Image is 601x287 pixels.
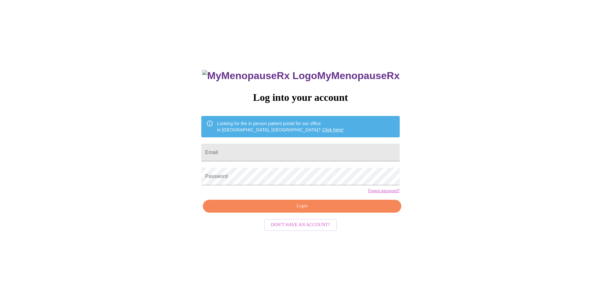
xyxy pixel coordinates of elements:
span: Login [210,202,394,210]
a: Forgot password? [368,188,400,193]
h3: Log into your account [201,92,399,103]
img: MyMenopauseRx Logo [202,70,317,82]
span: Don't have an account? [271,221,330,229]
button: Don't have an account? [264,219,337,231]
a: Don't have an account? [262,222,339,227]
h3: MyMenopauseRx [202,70,400,82]
a: Click here! [322,127,344,132]
button: Login [203,200,401,213]
div: Looking for the in person patient portal for our office in [GEOGRAPHIC_DATA], [GEOGRAPHIC_DATA]? [217,118,344,135]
